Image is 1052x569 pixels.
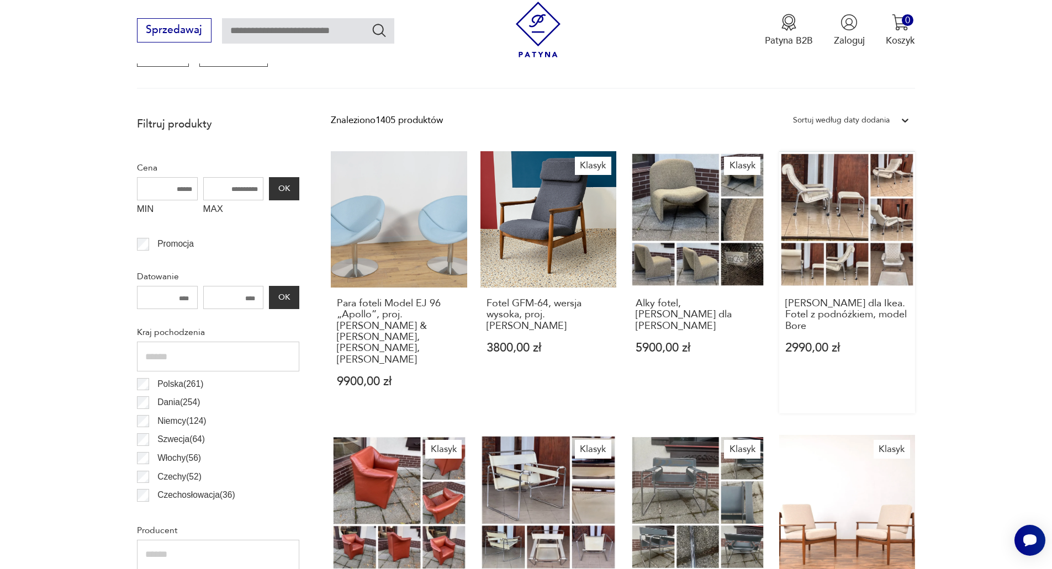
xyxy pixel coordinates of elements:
img: Ikonka użytkownika [840,14,858,31]
img: Ikona medalu [780,14,797,31]
button: Zaloguj [834,14,865,47]
p: Polska ( 261 ) [157,377,203,391]
p: Zaloguj [834,34,865,47]
h3: [PERSON_NAME] dla Ikea. Fotel z podnóżkiem, model Bore [785,298,910,332]
button: Szukaj [371,22,387,38]
img: Ikona koszyka [892,14,909,31]
h3: Fotel GFM-64, wersja wysoka, proj. [PERSON_NAME] [487,298,611,332]
p: Szwecja ( 64 ) [157,432,205,446]
p: Kraj pochodzenia [137,325,299,339]
p: 5900,00 zł [636,342,760,354]
p: Patyna B2B [765,34,813,47]
p: Cena [137,161,299,175]
label: MAX [203,200,264,221]
p: Datowanie [137,269,299,284]
iframe: Smartsupp widget button [1014,525,1045,556]
button: OK [269,286,299,309]
div: 0 [902,14,913,26]
h3: Alky fotel, [PERSON_NAME] dla [PERSON_NAME] [636,298,760,332]
a: KlasykAlky fotel, Giancarlo Piretti dla Anonima CastelliAlky fotel, [PERSON_NAME] dla [PERSON_NAM... [630,151,766,413]
a: Ikona medaluPatyna B2B [765,14,813,47]
img: Patyna - sklep z meblami i dekoracjami vintage [510,2,566,57]
p: Producent [137,523,299,538]
button: OK [269,177,299,200]
p: Włochy ( 56 ) [157,451,201,465]
button: 0Koszyk [886,14,915,47]
p: 2990,00 zł [785,342,910,354]
p: Czechosłowacja ( 36 ) [157,488,235,502]
p: Niemcy ( 124 ) [157,414,206,428]
div: Sortuj według daty dodania [793,113,890,127]
h3: Para foteli Model EJ 96 „Apollo”, proj. [PERSON_NAME] & [PERSON_NAME], [PERSON_NAME], [PERSON_NAME] [337,298,461,365]
p: Koszyk [886,34,915,47]
a: Sprzedawaj [137,26,212,35]
div: Znaleziono 1405 produktów [331,113,443,127]
a: Noboru Nakamura dla Ikea. Fotel z podnóżkiem, model Bore[PERSON_NAME] dla Ikea. Fotel z podnóżkie... [779,151,916,413]
button: Patyna B2B [765,14,813,47]
label: MIN [137,200,198,221]
button: Sprzedawaj [137,18,212,42]
p: Norwegia ( 24 ) [157,507,209,521]
p: Promocja [157,237,194,251]
p: 9900,00 zł [337,376,461,387]
a: KlasykFotel GFM-64, wersja wysoka, proj. Edmund HomaFotel GFM-64, wersja wysoka, proj. [PERSON_NA... [480,151,617,413]
p: Czechy ( 52 ) [157,470,202,484]
p: Dania ( 254 ) [157,395,200,410]
p: Filtruj produkty [137,117,299,131]
p: 3800,00 zł [487,342,611,354]
a: Para foteli Model EJ 96 „Apollo”, proj. Peter Hjort Lorentzen & Johannes Foersom, Erik Jørgensen,... [331,151,467,413]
